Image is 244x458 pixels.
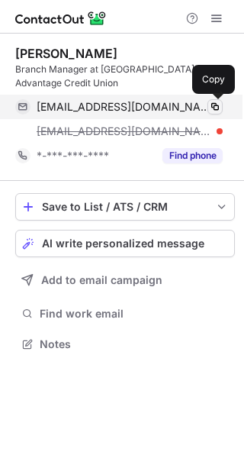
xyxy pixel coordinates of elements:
div: Branch Manager at [GEOGRAPHIC_DATA] Advantage Credit Union [15,63,235,90]
div: [PERSON_NAME] [15,46,117,61]
button: Notes [15,334,235,355]
button: Reveal Button [162,148,223,163]
span: Notes [40,337,229,351]
button: save-profile-one-click [15,193,235,221]
span: Find work email [40,307,229,321]
button: AI write personalized message [15,230,235,257]
div: Save to List / ATS / CRM [42,201,208,213]
span: [EMAIL_ADDRESS][DOMAIN_NAME] [37,100,211,114]
span: [EMAIL_ADDRESS][DOMAIN_NAME] [37,124,211,138]
button: Find work email [15,303,235,324]
img: ContactOut v5.3.10 [15,9,107,27]
button: Add to email campaign [15,266,235,294]
span: Add to email campaign [41,274,162,286]
span: AI write personalized message [42,237,204,250]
